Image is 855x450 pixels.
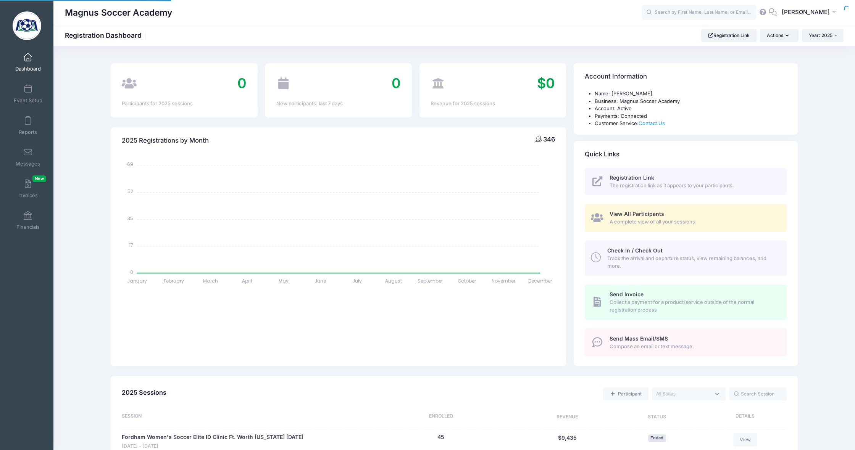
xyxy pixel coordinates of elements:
[585,241,786,276] a: Check In / Check Out Track the arrival and departure status, view remaining balances, and more.
[802,29,844,42] button: Year: 2025
[595,98,786,105] li: Business: Magnus Soccer Academy
[65,4,172,21] h1: Magnus Soccer Academy
[437,433,444,441] button: 45
[32,175,46,182] span: New
[16,161,40,167] span: Messages
[585,143,619,165] h4: Quick Links
[65,31,148,39] h1: Registration Dashboard
[585,328,786,356] a: Send Mass Email/SMS Compose an email or text message.
[607,255,778,270] span: Track the arrival and departure status, view remaining balances, and more.
[543,135,555,143] span: 346
[610,291,644,297] span: Send Invoice
[585,204,786,232] a: View All Participants A complete view of all your sessions.
[122,100,246,108] div: Participants for 2025 sessions
[129,242,134,248] tspan: 17
[537,75,555,92] span: $0
[521,413,614,422] div: Revenue
[603,387,648,400] a: Add a new manual registration
[521,433,614,450] div: $9,435
[595,105,786,112] li: Account: Active
[128,215,134,221] tspan: 35
[127,161,134,167] tspan: 69
[392,75,401,92] span: 0
[164,278,184,284] tspan: February
[122,130,209,151] h4: 2025 Registrations by Month
[237,75,247,92] span: 0
[614,413,700,422] div: Status
[809,32,832,38] span: Year: 2025
[639,120,665,126] a: Contact Us
[13,11,41,40] img: Magnus Soccer Academy
[595,120,786,127] li: Customer Service:
[16,224,40,230] span: Financials
[122,413,361,422] div: Session
[10,207,46,234] a: Financials
[782,8,830,16] span: [PERSON_NAME]
[700,413,786,422] div: Details
[386,278,402,284] tspan: August
[733,433,758,446] a: View
[656,391,710,397] textarea: Search
[595,112,786,120] li: Payments: Connected
[610,299,778,313] span: Collect a payment for a product/service outside of the normal registration process
[10,144,46,170] a: Messages
[14,97,42,104] span: Event Setup
[585,284,786,320] a: Send Invoice Collect a payment for a product/service outside of the normal registration process
[19,129,37,135] span: Reports
[610,343,778,350] span: Compose an email or text message.
[760,29,798,42] button: Actions
[18,192,38,199] span: Invoices
[10,49,46,76] a: Dashboard
[242,278,252,284] tspan: April
[610,218,778,226] span: A complete view of all your sessions.
[15,66,41,72] span: Dashboard
[585,66,647,88] h4: Account Information
[127,278,147,284] tspan: January
[10,112,46,139] a: Reports
[10,175,46,202] a: InvoicesNew
[128,188,134,194] tspan: 52
[492,278,516,284] tspan: November
[701,29,757,42] a: Registration Link
[642,5,756,20] input: Search by First Name, Last Name, or Email...
[729,387,787,400] input: Search Session
[610,211,664,217] span: View All Participants
[418,278,444,284] tspan: September
[595,90,786,98] li: Name: [PERSON_NAME]
[352,278,362,284] tspan: July
[361,413,521,422] div: Enrolled
[648,434,666,442] span: Ended
[279,278,289,284] tspan: May
[122,433,303,441] a: Fordham Women's Soccer Elite ID Clinic Ft. Worth [US_STATE] [DATE]
[276,100,401,108] div: New participants: last 7 days
[431,100,555,108] div: Revenue for 2025 sessions
[610,335,668,342] span: Send Mass Email/SMS
[777,4,844,21] button: [PERSON_NAME]
[610,182,778,190] span: The registration link as it appears to your participants.
[122,443,303,450] span: [DATE] - [DATE]
[203,278,218,284] tspan: March
[10,80,46,107] a: Event Setup
[610,174,654,181] span: Registration Link
[607,247,663,254] span: Check In / Check Out
[315,278,326,284] tspan: June
[122,389,166,396] span: 2025 Sessions
[458,278,477,284] tspan: October
[529,278,553,284] tspan: December
[585,168,786,196] a: Registration Link The registration link as it appears to your participants.
[131,268,134,275] tspan: 0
